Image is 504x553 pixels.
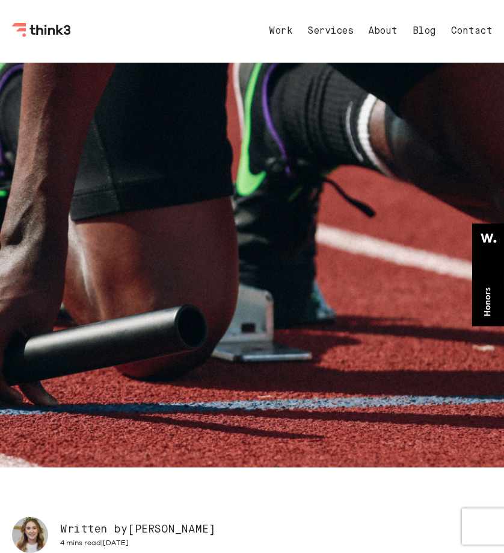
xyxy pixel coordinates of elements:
div: | [60,539,215,548]
span: [PERSON_NAME] [128,524,215,535]
a: About [368,27,398,36]
a: Think3 Logo [12,28,72,39]
a: Contact [451,27,493,36]
span: 4 mins read [60,539,101,547]
a: Blog [413,27,436,36]
a: Services [307,27,353,36]
span: [DATE] [103,539,129,547]
img: Author: Amey Murray [12,517,48,553]
a: Work [269,27,292,36]
h3: Written by [60,522,215,537]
